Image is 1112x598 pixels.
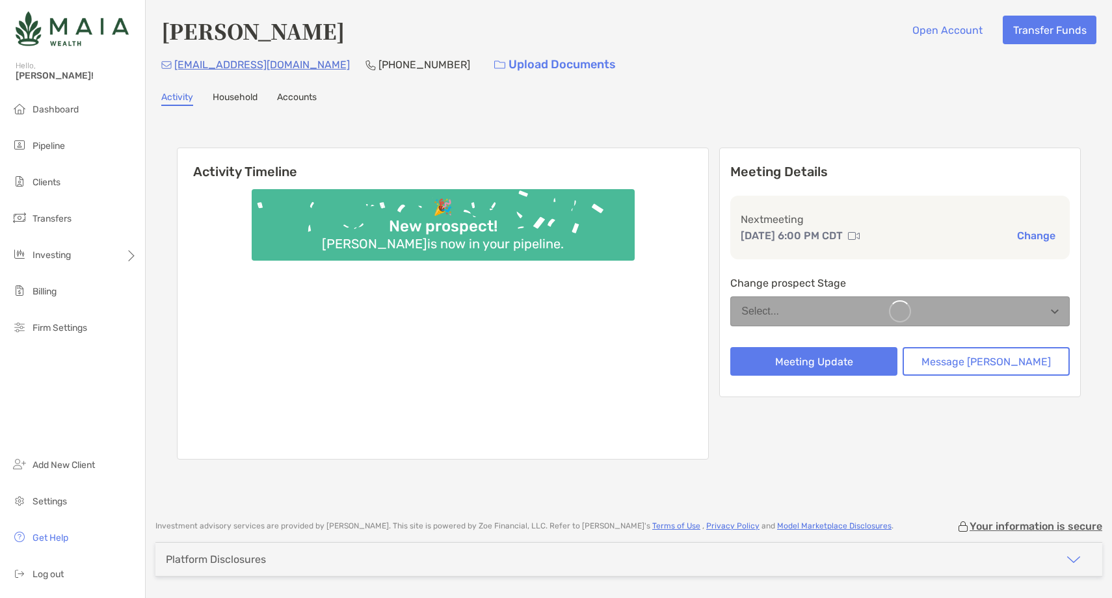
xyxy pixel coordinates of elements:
[12,283,27,298] img: billing icon
[848,231,860,241] img: communication type
[33,460,95,471] span: Add New Client
[365,60,376,70] img: Phone Icon
[428,198,458,217] div: 🎉
[213,92,258,106] a: Household
[730,164,1070,180] p: Meeting Details
[730,275,1070,291] p: Change prospect Stage
[12,174,27,189] img: clients icon
[33,250,71,261] span: Investing
[33,532,68,543] span: Get Help
[12,210,27,226] img: transfers icon
[730,347,897,376] button: Meeting Update
[178,148,708,179] h6: Activity Timeline
[317,236,569,252] div: [PERSON_NAME] is now in your pipeline.
[777,521,892,530] a: Model Marketplace Disclosures
[16,70,137,81] span: [PERSON_NAME]!
[706,521,760,530] a: Privacy Policy
[33,569,64,580] span: Log out
[12,137,27,153] img: pipeline icon
[741,227,843,244] p: [DATE] 6:00 PM CDT
[33,496,67,507] span: Settings
[252,189,635,250] img: Confetti
[1003,16,1096,44] button: Transfer Funds
[33,322,87,333] span: Firm Settings
[12,101,27,116] img: dashboard icon
[902,16,992,44] button: Open Account
[903,347,1070,376] button: Message [PERSON_NAME]
[384,217,503,236] div: New prospect!
[166,553,266,565] div: Platform Disclosures
[12,529,27,545] img: get-help icon
[155,521,894,531] p: Investment advisory services are provided by [PERSON_NAME] . This site is powered by Zoe Financia...
[741,211,1059,227] p: Next meeting
[1013,229,1059,242] button: Change
[378,57,470,73] p: [PHONE_NUMBER]
[161,61,172,69] img: Email Icon
[33,140,65,151] span: Pipeline
[12,246,27,262] img: investing icon
[12,456,27,472] img: add_new_client icon
[12,319,27,335] img: firm-settings icon
[33,104,79,115] span: Dashboard
[1066,552,1081,567] img: icon arrow
[16,5,129,52] img: Zoe Logo
[12,565,27,581] img: logout icon
[174,57,350,73] p: [EMAIL_ADDRESS][DOMAIN_NAME]
[161,92,193,106] a: Activity
[970,520,1102,532] p: Your information is secure
[494,60,505,70] img: button icon
[652,521,700,530] a: Terms of Use
[33,213,72,224] span: Transfers
[12,493,27,508] img: settings icon
[161,16,345,45] h4: [PERSON_NAME]
[33,286,57,297] span: Billing
[277,92,317,106] a: Accounts
[33,177,60,188] span: Clients
[486,51,624,79] a: Upload Documents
